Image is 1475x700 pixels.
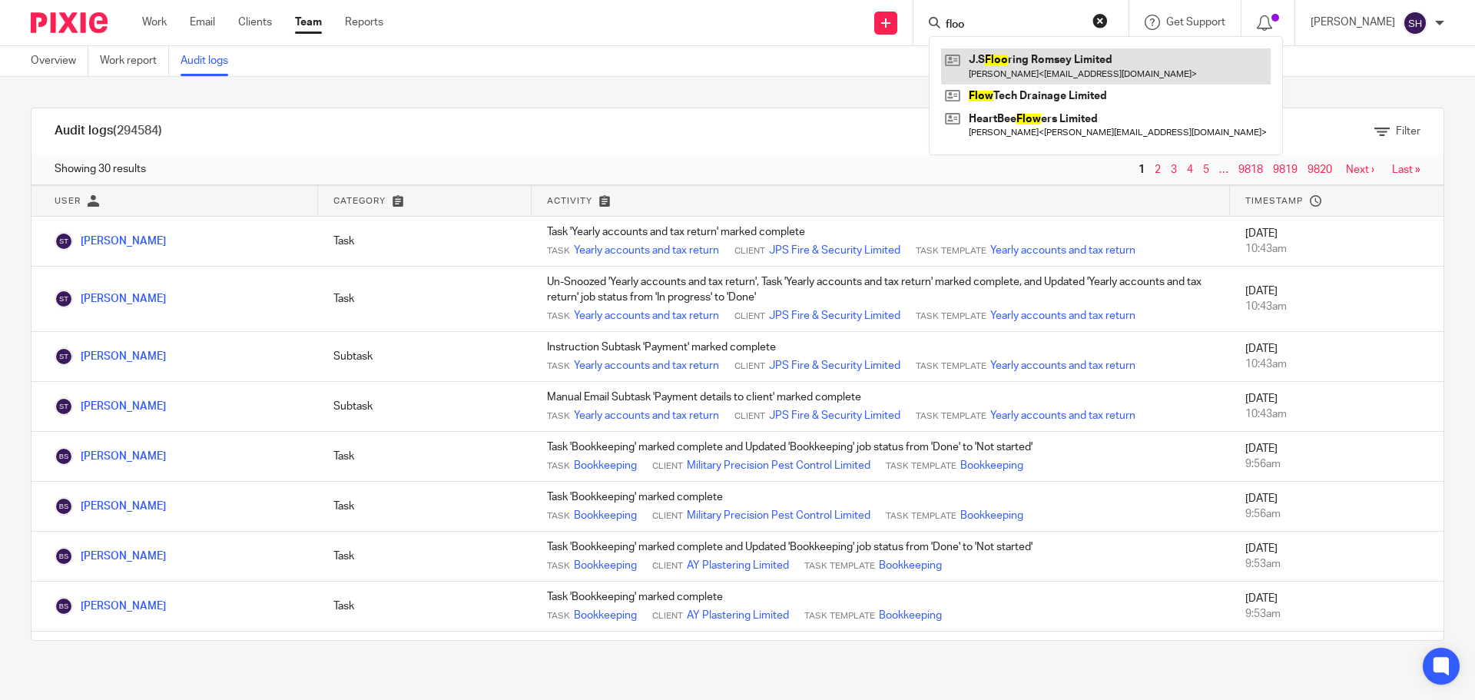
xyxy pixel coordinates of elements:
img: Ben Steele [55,597,73,615]
a: Audit logs [181,46,240,76]
a: Work report [100,46,169,76]
td: Un-Snoozed 'Yearly accounts and tax return', Task 'Yearly accounts and tax return' marked complet... [532,267,1230,332]
td: [DATE] [1230,582,1444,632]
span: Showing 30 results [55,161,146,177]
a: Yearly accounts and tax return [574,308,719,323]
a: Yearly accounts and tax return [574,243,719,258]
div: 10:43am [1245,299,1428,314]
td: Subtask [318,332,532,382]
img: svg%3E [1403,11,1427,35]
span: User [55,197,81,205]
td: Task 'Yearly accounts and tax return' marked complete [532,217,1230,267]
a: 4 [1187,164,1193,175]
a: Next › [1346,164,1374,175]
span: Task Template [916,310,986,323]
span: Task Template [886,460,956,473]
img: Pixie [31,12,108,33]
span: Client [652,560,683,572]
td: Task [318,432,532,482]
a: Team [295,15,322,30]
span: Task [547,360,570,373]
a: Military Precision Pest Control Limited [687,508,870,523]
td: Task [318,267,532,332]
td: Subtask [318,382,532,432]
span: Timestamp [1245,197,1303,205]
td: Manual Email Subtask 'Payment details to client' marked complete [532,382,1230,432]
a: 2 [1155,164,1161,175]
td: [DATE] [1230,332,1444,382]
span: Task [547,560,570,572]
span: Client [734,310,765,323]
img: Ben Steele [55,447,73,466]
td: Task 'Bookkeeping' marked complete [532,582,1230,632]
span: Task Template [804,560,875,572]
img: Sean Toomer [55,397,73,416]
span: Client [652,610,683,622]
a: 5 [1203,164,1209,175]
span: Activity [547,197,592,205]
td: [DATE] [1230,432,1444,482]
span: Task [547,610,570,622]
div: 10:43am [1245,357,1428,372]
p: [PERSON_NAME] [1311,15,1395,30]
div: 10:43am [1245,406,1428,422]
div: 9:56am [1245,456,1428,472]
div: 9:53am [1245,606,1428,622]
td: [DATE] [1230,632,1444,682]
div: 9:56am [1245,506,1428,522]
td: [DATE] [1230,267,1444,332]
a: 9819 [1273,164,1298,175]
td: [DATE] [1230,217,1444,267]
td: Task 'Bookkeeping' marked complete and Updated 'Bookkeeping' job status from 'Done' to 'Not started' [532,532,1230,582]
a: [PERSON_NAME] [55,236,166,247]
a: Yearly accounts and tax return [990,308,1135,323]
a: JPS Fire & Security Limited [769,408,900,423]
a: Yearly accounts and tax return [574,408,719,423]
td: Task 'Bookkeeping' marked complete and Updated 'Bookkeeping' job status from 'Done' to 'Not started' [532,432,1230,482]
a: Yearly accounts and tax return [990,408,1135,423]
a: Bookkeeping [879,608,942,623]
a: Clients [238,15,272,30]
div: 10:43am [1245,241,1428,257]
a: Bookkeeping [574,608,637,623]
a: Bookkeeping [960,508,1023,523]
a: [PERSON_NAME] [55,601,166,612]
span: Task Template [804,610,875,622]
a: Bookkeeping [879,558,942,573]
span: … [1215,161,1232,179]
span: Client [734,410,765,423]
a: Yearly accounts and tax return [990,243,1135,258]
span: Task [547,245,570,257]
td: Task [318,482,532,532]
span: Task [547,460,570,473]
a: [PERSON_NAME] [55,401,166,412]
img: Sean Toomer [55,232,73,250]
a: 9818 [1238,164,1263,175]
span: Task Template [916,360,986,373]
a: Yearly accounts and tax return [990,358,1135,373]
a: Bookkeeping [574,508,637,523]
td: Task 'Bookkeeping' marked complete and Updated 'Bookkeeping' job status from 'Done' to 'Not started' [532,632,1230,682]
td: Task [318,632,532,682]
a: Military Precision Pest Control Limited [687,458,870,473]
span: Task [547,410,570,423]
td: Task [318,532,532,582]
span: Filter [1396,126,1420,137]
span: Client [652,460,683,473]
span: Category [333,197,386,205]
span: Task Template [916,410,986,423]
a: [PERSON_NAME] [55,294,166,304]
span: Task [547,510,570,523]
span: Task [547,310,570,323]
a: Email [190,15,215,30]
a: Work [142,15,167,30]
a: [PERSON_NAME] [55,501,166,512]
img: Sean Toomer [55,290,73,308]
td: Task [318,217,532,267]
nav: pager [1135,164,1420,176]
a: Overview [31,46,88,76]
img: Ben Steele [55,547,73,566]
a: Bookkeeping [960,458,1023,473]
input: Search [944,18,1082,32]
div: 9:53am [1245,556,1428,572]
